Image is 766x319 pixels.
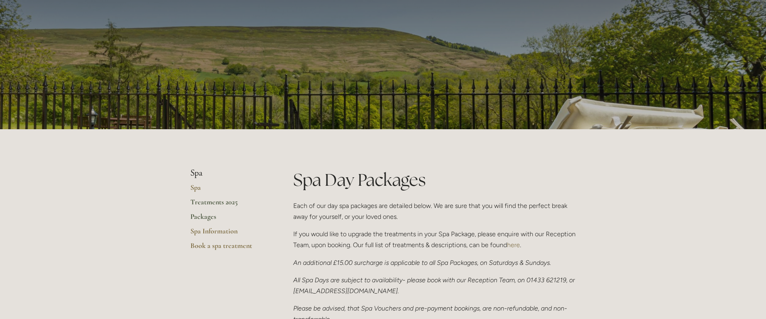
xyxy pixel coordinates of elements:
[293,259,551,267] em: An additional £15.00 surcharge is applicable to all Spa Packages, on Saturdays & Sundays.
[190,197,267,212] a: Treatments 2025
[293,200,576,222] p: Each of our day spa packages are detailed below. We are sure that you will find the perfect break...
[507,241,520,249] a: here
[293,168,576,192] h1: Spa Day Packages
[190,227,267,241] a: Spa Information
[190,212,267,227] a: Packages
[190,241,267,256] a: Book a spa treatment
[293,229,576,250] p: If you would like to upgrade the treatments in your Spa Package, please enquire with our Receptio...
[190,183,267,197] a: Spa
[293,276,576,295] em: All Spa Days are subject to availability- please book with our Reception Team, on 01433 621219, o...
[190,168,267,178] li: Spa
